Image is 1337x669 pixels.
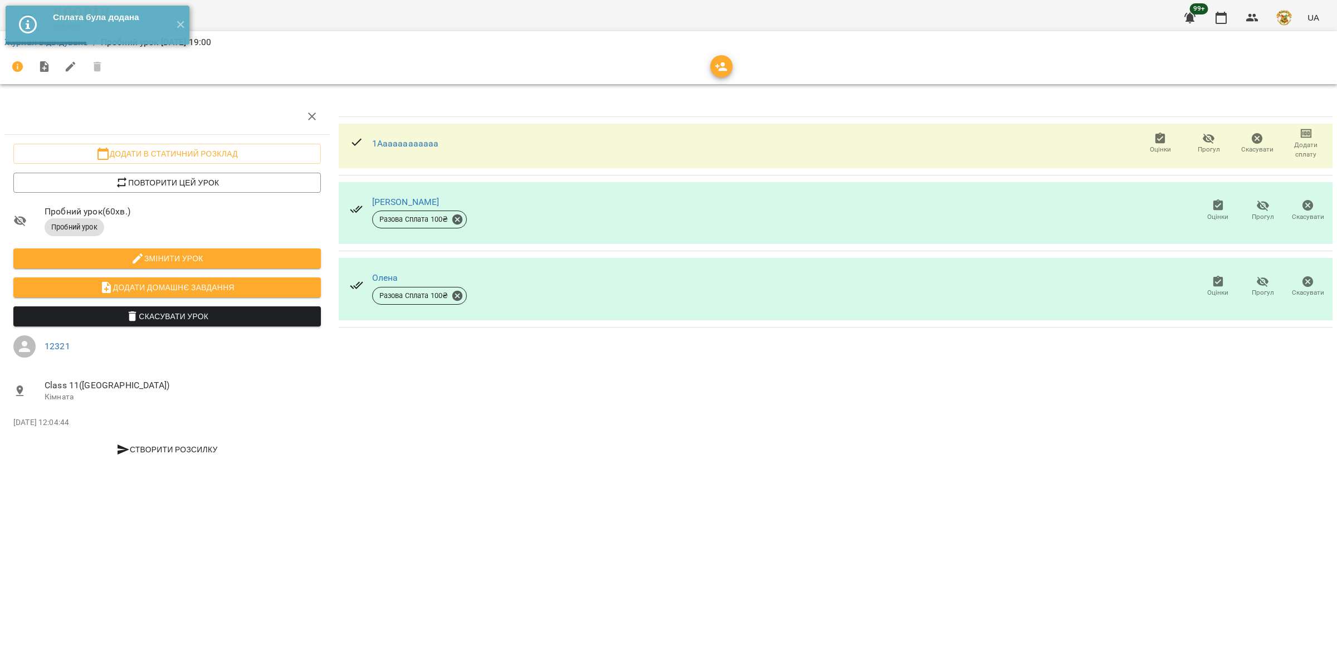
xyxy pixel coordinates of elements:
span: Пробний урок ( 60 хв. ) [45,205,321,218]
span: Прогул [1252,288,1274,297]
span: Прогул [1252,212,1274,222]
button: Створити розсилку [13,440,321,460]
span: Разова Сплата 100 ₴ [373,214,455,224]
span: Скасувати [1292,212,1324,222]
a: 12321 [45,341,70,351]
div: Сплата була додана [53,11,167,23]
span: Додати домашнє завдання [22,281,312,294]
button: Скасувати [1285,271,1330,302]
a: 1Aaaaaaaaaaaa [372,138,439,149]
button: Змінити урок [13,248,321,268]
span: Оцінки [1207,288,1228,297]
button: Додати в статичний розклад [13,144,321,164]
span: Разова Сплата 100 ₴ [373,291,455,301]
button: Скасувати [1285,195,1330,226]
button: Прогул [1184,128,1233,159]
button: Оцінки [1196,271,1241,302]
button: Додати домашнє завдання [13,277,321,297]
p: [DATE] 12:04:44 [13,417,321,428]
span: Додати сплату [1289,140,1324,159]
button: Прогул [1241,195,1286,226]
span: Оцінки [1150,145,1171,154]
button: Повторити цей урок [13,173,321,193]
span: Змінити урок [22,252,312,265]
span: Створити розсилку [18,443,316,456]
p: Кімната [45,392,321,403]
a: Олена [372,272,398,283]
button: Оцінки [1136,128,1184,159]
div: Разова Сплата 100₴ [372,287,467,305]
button: Додати сплату [1282,128,1330,159]
span: Прогул [1198,145,1220,154]
button: Скасувати Урок [13,306,321,326]
button: Скасувати [1233,128,1282,159]
span: Повторити цей урок [22,176,312,189]
button: UA [1303,7,1324,28]
span: Class 11([GEOGRAPHIC_DATA]) [45,379,321,392]
nav: breadcrumb [4,36,1333,49]
span: Скасувати [1241,145,1273,154]
img: e4fadf5fdc8e1f4c6887bfc6431a60f1.png [1276,10,1292,26]
span: Оцінки [1207,212,1228,222]
span: Додати в статичний розклад [22,147,312,160]
a: [PERSON_NAME] [372,197,440,207]
span: Скасувати Урок [22,310,312,323]
button: Прогул [1241,271,1286,302]
span: Пробний урок [45,222,104,232]
span: Скасувати [1292,288,1324,297]
span: UA [1307,12,1319,23]
div: Разова Сплата 100₴ [372,211,467,228]
span: 99+ [1190,3,1208,14]
button: Оцінки [1196,195,1241,226]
